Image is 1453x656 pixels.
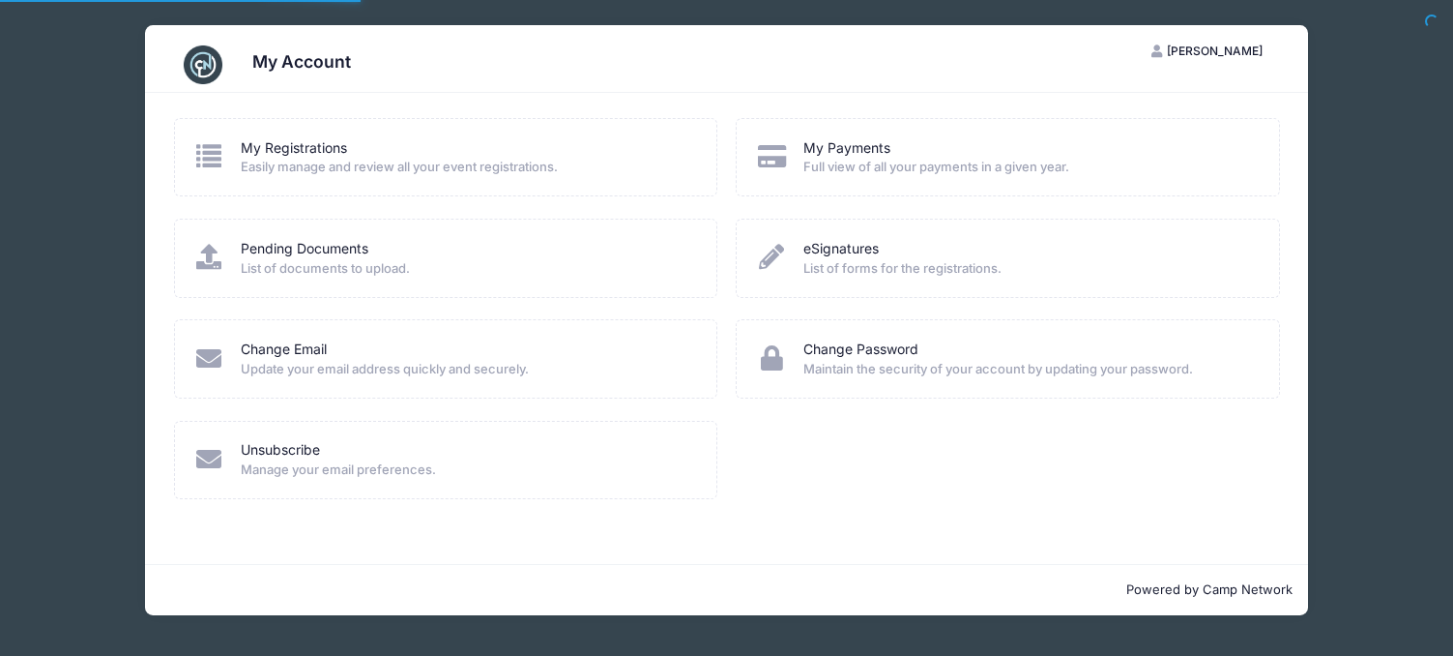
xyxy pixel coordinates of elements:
[803,239,879,259] a: eSignatures
[241,239,368,259] a: Pending Documents
[161,581,1293,600] p: Powered by Camp Network
[241,340,327,360] a: Change Email
[241,360,691,379] span: Update your email address quickly and securely.
[1167,44,1263,58] span: [PERSON_NAME]
[241,138,347,159] a: My Registrations
[241,461,691,480] span: Manage your email preferences.
[241,259,691,279] span: List of documents to upload.
[803,158,1254,177] span: Full view of all your payments in a given year.
[252,51,351,72] h3: My Account
[803,340,918,360] a: Change Password
[803,138,890,159] a: My Payments
[803,360,1254,379] span: Maintain the security of your account by updating your password.
[241,440,320,461] a: Unsubscribe
[1135,35,1280,68] button: [PERSON_NAME]
[241,158,691,177] span: Easily manage and review all your event registrations.
[803,259,1254,279] span: List of forms for the registrations.
[184,45,222,84] img: CampNetwork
